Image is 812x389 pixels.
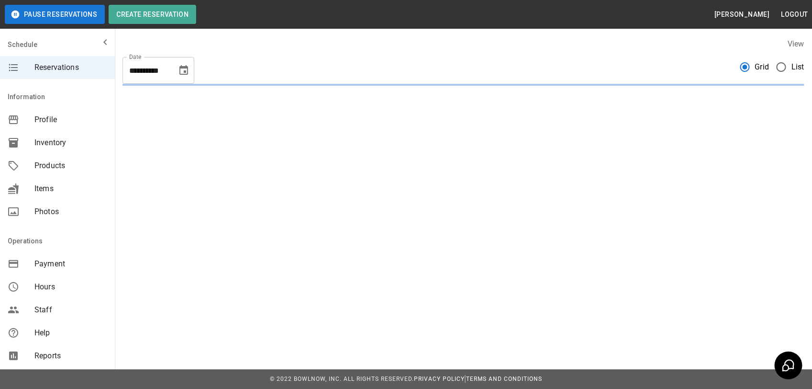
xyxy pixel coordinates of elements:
span: Reports [34,350,107,362]
span: Help [34,327,107,339]
span: Hours [34,281,107,293]
button: Create Reservation [109,5,196,24]
span: Photos [34,206,107,217]
button: [PERSON_NAME] [711,6,773,23]
span: © 2022 BowlNow, Inc. All Rights Reserved. [270,376,414,382]
label: View [788,39,804,48]
img: logo [382,10,435,19]
a: Terms and Conditions [466,376,542,382]
span: Items [34,183,107,194]
span: Profile [34,114,107,126]
button: Choose date, selected date is Oct 4, 2025 [174,61,193,80]
button: Pause Reservations [5,5,105,24]
span: Products [34,160,107,172]
span: Payment [34,258,107,270]
span: Grid [755,61,769,73]
span: List [791,61,804,73]
span: Inventory [34,137,107,149]
button: Logout [778,6,812,23]
span: Reservations [34,62,107,73]
a: Privacy Policy [414,376,465,382]
span: Staff [34,304,107,316]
